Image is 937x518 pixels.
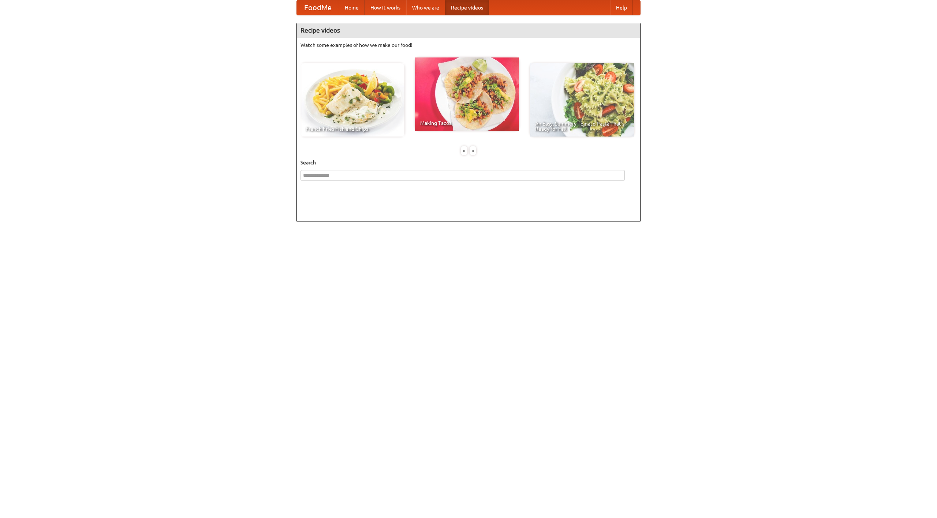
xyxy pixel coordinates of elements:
[306,126,399,131] span: French Fries Fish and Chips
[530,63,634,137] a: An Easy, Summery Tomato Pasta That's Ready for Fall
[297,23,640,38] h4: Recipe videos
[535,121,629,131] span: An Easy, Summery Tomato Pasta That's Ready for Fall
[470,146,476,155] div: »
[610,0,633,15] a: Help
[461,146,467,155] div: «
[445,0,489,15] a: Recipe videos
[300,41,637,49] p: Watch some examples of how we make our food!
[339,0,365,15] a: Home
[415,57,519,131] a: Making Tacos
[300,63,404,137] a: French Fries Fish and Chips
[406,0,445,15] a: Who we are
[365,0,406,15] a: How it works
[300,159,637,166] h5: Search
[297,0,339,15] a: FoodMe
[420,120,514,126] span: Making Tacos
